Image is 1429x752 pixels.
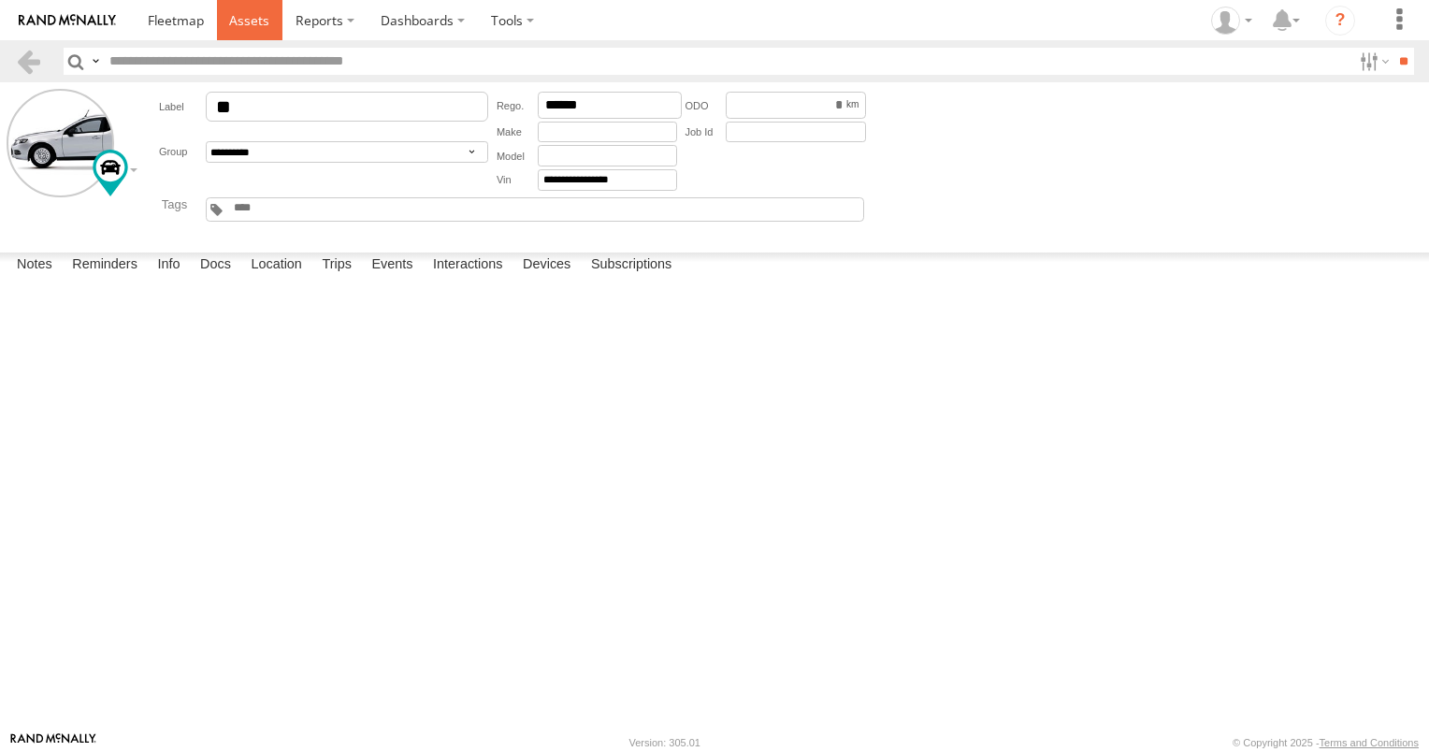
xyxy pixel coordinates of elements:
label: Search Filter Options [1352,48,1393,75]
div: Version: 305.01 [629,737,700,748]
label: Interactions [424,253,512,279]
label: Trips [312,253,361,279]
a: Back to previous Page [15,48,42,75]
a: Terms and Conditions [1320,737,1419,748]
a: Visit our Website [10,733,96,752]
label: Notes [7,253,62,279]
label: Reminders [63,253,147,279]
div: © Copyright 2025 - [1233,737,1419,748]
label: Events [362,253,422,279]
label: Docs [191,253,240,279]
label: Search Query [88,48,103,75]
img: rand-logo.svg [19,14,116,27]
div: Change Map Icon [93,150,128,196]
label: Location [241,253,311,279]
div: Alex Bates [1205,7,1259,35]
label: Subscriptions [582,253,682,279]
label: Info [148,253,189,279]
i: ? [1325,6,1355,36]
label: Devices [513,253,580,279]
